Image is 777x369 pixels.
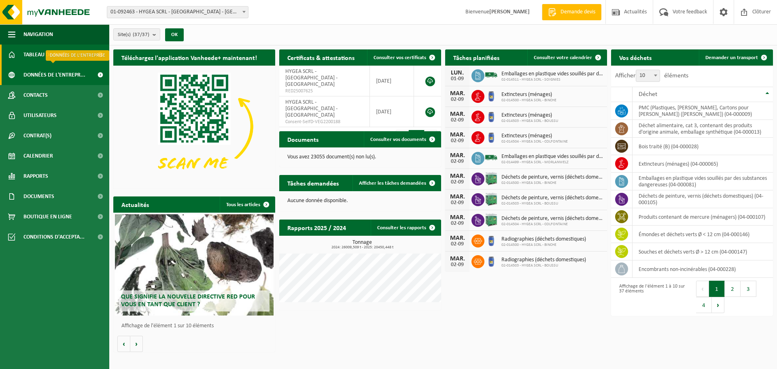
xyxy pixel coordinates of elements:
[449,194,465,200] div: MAR.
[501,133,568,139] span: Extincteurs (ménages)
[117,336,130,352] button: Vorige
[279,220,354,235] h2: Rapports 2025 / 2024
[484,192,498,207] img: PB-HB-1400-HPE-GN-11
[279,131,327,147] h2: Documents
[449,173,465,179] div: MAR.
[484,254,498,268] img: PB-OT-0120-HPE-00-02
[359,181,426,186] span: Afficher les tâches demandées
[23,65,85,85] span: Données de l'entrepr...
[741,281,756,297] button: 3
[449,132,465,138] div: MAR.
[115,214,274,316] a: Que signifie la nouvelle directive RED pour vous en tant que client ?
[484,68,498,82] img: BL-SO-LV
[287,198,433,204] p: Aucune donnée disponible.
[107,6,248,18] span: 01-092463 - HYGEA SCRL - HAVRE - HAVRÉ
[501,71,603,77] span: Emballages en plastique vides souillés par des substances dangereuses
[501,201,603,206] span: 02-014503 - HYGEA SCRL - BOUSSU
[633,260,773,278] td: encombrants non-incinérables (04-000228)
[633,173,773,190] td: emballages en plastique vides souillés par des substances dangereuses (04-000081)
[501,243,586,247] span: 02-014500 - HYGEA SCRL - BINCHE
[113,66,275,187] img: Download de VHEPlus App
[484,89,498,102] img: PB-OT-0120-HPE-00-02
[449,214,465,221] div: MAR.
[449,97,465,102] div: 02-09
[449,152,465,159] div: MAR.
[449,70,465,76] div: LUN.
[367,49,440,66] a: Consulter vos certificats
[133,32,149,37] count: (37/37)
[283,240,441,250] h3: Tonnage
[364,131,440,147] a: Consulter vos documents
[489,9,530,15] strong: [PERSON_NAME]
[501,139,568,144] span: 02-014504 - HYGEA SCRL - COLFONTAINE
[484,171,498,186] img: PB-HB-1400-HPE-GN-11
[633,226,773,243] td: émondes et déchets verts Ø < 12 cm (04-000146)
[121,294,255,308] span: Que signifie la nouvelle directive RED pour vous en tant que client ?
[501,236,586,243] span: Radiographies (déchets domestiques)
[633,208,773,226] td: produits contenant de mercure (ménagers) (04-000107)
[542,4,601,20] a: Demande devis
[709,281,725,297] button: 1
[449,179,465,185] div: 02-09
[501,263,586,268] span: 02-014503 - HYGEA SCRL - BOUSSU
[501,257,586,263] span: Radiographies (déchets domestiques)
[370,66,414,96] td: [DATE]
[220,196,274,213] a: Tous les articles
[279,49,363,65] h2: Certificats & attestations
[636,70,660,81] span: 10
[501,215,603,222] span: Déchets de peinture, vernis (déchets domestiques)
[449,256,465,262] div: MAR.
[696,281,709,297] button: Previous
[285,99,338,118] span: HYGEA SCRL - [GEOGRAPHIC_DATA] - [GEOGRAPHIC_DATA]
[615,280,688,314] div: Affichage de l'élément 1 à 10 sur 37 éléments
[285,88,363,94] span: RED25007625
[445,49,507,65] h2: Tâches planifiées
[287,154,433,160] p: Vous avez 23055 document(s) non lu(s).
[501,160,603,165] span: 02-014499 - HYGEA SCRL - MORLANWELZ
[501,154,603,160] span: Emballages en plastique vides souillés par des substances dangereuses
[633,120,773,138] td: déchet alimentaire, cat 3, contenant des produits d'origine animale, emballage synthétique (04-00...
[113,49,265,65] h2: Téléchargez l'application Vanheede+ maintenant!
[501,98,556,103] span: 02-014500 - HYGEA SCRL - BINCHE
[501,181,603,186] span: 02-014500 - HYGEA SCRL - BINCHE
[23,207,72,227] span: Boutique en ligne
[449,241,465,247] div: 02-09
[23,166,48,186] span: Rapports
[484,233,498,247] img: PB-OT-0120-HPE-00-02
[121,323,271,329] p: Affichage de l'élément 1 sur 10 éléments
[23,227,85,247] span: Conditions d'accepta...
[501,92,556,98] span: Extincteurs (ménages)
[118,29,149,41] span: Site(s)
[501,174,603,181] span: Déchets de peinture, vernis (déchets domestiques)
[279,175,347,191] h2: Tâches demandées
[370,137,426,142] span: Consulter vos documents
[23,126,51,146] span: Contrat(s)
[633,243,773,260] td: souches et déchets verts Ø > 12 cm (04-000147)
[484,151,498,164] img: BL-SO-LV
[285,68,338,87] span: HYGEA SCRL - [GEOGRAPHIC_DATA] - [GEOGRAPHIC_DATA]
[633,102,773,120] td: PMC (Plastiques, [PERSON_NAME], Cartons pour [PERSON_NAME]) ([PERSON_NAME]) (04-000009)
[633,155,773,173] td: extincteurs (ménages) (04-000065)
[712,297,724,313] button: Next
[501,77,603,82] span: 02-014511 - HYGEA SCRL - SOIGNIES
[449,159,465,164] div: 02-09
[449,90,465,97] div: MAR.
[23,186,54,207] span: Documents
[501,195,603,201] span: Déchets de peinture, vernis (déchets domestiques)
[449,235,465,241] div: MAR.
[725,281,741,297] button: 2
[449,138,465,144] div: 02-09
[449,76,465,82] div: 01-09
[449,262,465,268] div: 02-09
[527,49,606,66] a: Consulter votre calendrier
[705,55,758,60] span: Demander un transport
[285,119,363,125] span: Consent-SelfD-VEG2200188
[370,96,414,127] td: [DATE]
[165,28,184,41] button: OK
[615,73,688,79] label: Afficher éléments
[23,24,53,45] span: Navigation
[374,55,426,60] span: Consulter vos certificats
[636,70,660,82] span: 10
[23,105,57,126] span: Utilisateurs
[633,138,773,155] td: bois traité (B) (04-000028)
